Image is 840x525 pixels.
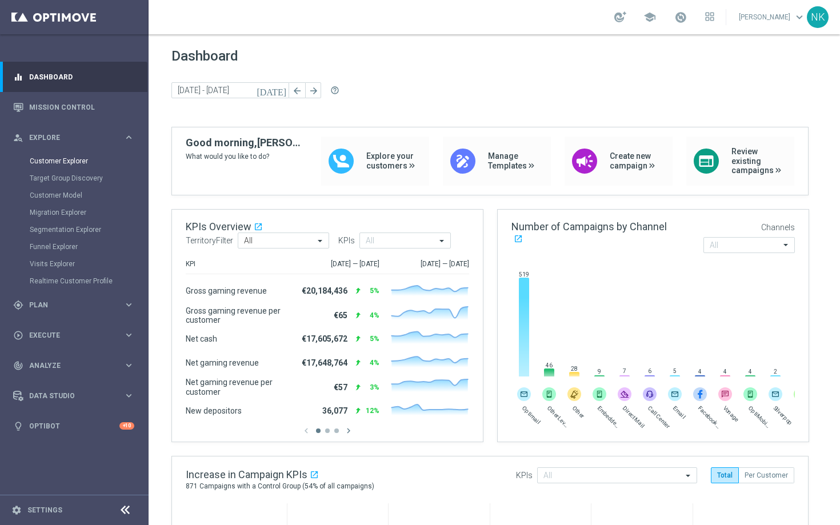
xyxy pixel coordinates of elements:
i: track_changes [13,360,23,371]
div: Analyze [13,360,123,371]
span: school [643,11,656,23]
div: Customer Model [30,187,147,204]
div: Mission Control [13,92,134,122]
div: Execute [13,330,123,340]
div: Migration Explorer [30,204,147,221]
button: equalizer Dashboard [13,73,135,82]
a: Segmentation Explorer [30,225,119,234]
div: Customer Explorer [30,153,147,170]
i: settings [11,505,22,515]
i: keyboard_arrow_right [123,390,134,401]
a: Customer Model [30,191,119,200]
a: Settings [27,507,62,514]
button: person_search Explore keyboard_arrow_right [13,133,135,142]
i: keyboard_arrow_right [123,299,134,310]
i: keyboard_arrow_right [123,360,134,371]
i: keyboard_arrow_right [123,330,134,340]
span: Plan [29,302,123,308]
span: Execute [29,332,123,339]
i: gps_fixed [13,300,23,310]
i: lightbulb [13,421,23,431]
i: keyboard_arrow_right [123,132,134,143]
a: Customer Explorer [30,157,119,166]
span: Analyze [29,362,123,369]
div: Explore [13,133,123,143]
div: Target Group Discovery [30,170,147,187]
span: Explore [29,134,123,141]
button: gps_fixed Plan keyboard_arrow_right [13,300,135,310]
a: Funnel Explorer [30,242,119,251]
div: Visits Explorer [30,255,147,272]
div: NK [807,6,829,28]
div: +10 [119,422,134,430]
i: equalizer [13,72,23,82]
div: Data Studio [13,391,123,401]
a: Target Group Discovery [30,174,119,183]
a: Migration Explorer [30,208,119,217]
button: track_changes Analyze keyboard_arrow_right [13,361,135,370]
i: play_circle_outline [13,330,23,340]
button: play_circle_outline Execute keyboard_arrow_right [13,331,135,340]
a: [PERSON_NAME]keyboard_arrow_down [738,9,807,26]
a: Mission Control [29,92,134,122]
div: Plan [13,300,123,310]
i: person_search [13,133,23,143]
button: Data Studio keyboard_arrow_right [13,391,135,400]
a: Dashboard [29,62,134,92]
div: Funnel Explorer [30,238,147,255]
a: Visits Explorer [30,259,119,268]
div: Segmentation Explorer [30,221,147,238]
button: lightbulb Optibot +10 [13,422,135,431]
a: Realtime Customer Profile [30,276,119,286]
a: Optibot [29,411,119,441]
span: Data Studio [29,392,123,399]
div: Optibot [13,411,134,441]
div: Dashboard [13,62,134,92]
span: keyboard_arrow_down [793,11,806,23]
button: Mission Control [13,103,135,112]
div: Realtime Customer Profile [30,272,147,290]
